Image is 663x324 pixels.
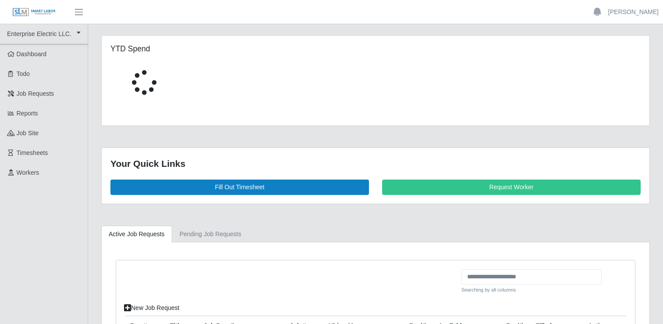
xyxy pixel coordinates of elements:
a: [PERSON_NAME] [608,7,659,17]
span: Todo [17,70,30,77]
a: Request Worker [382,180,641,195]
a: Active Job Requests [101,226,172,243]
span: Timesheets [17,149,48,156]
span: Reports [17,110,38,117]
span: Workers [17,169,39,176]
span: job site [17,130,39,137]
a: New Job Request [118,300,185,316]
div: Your Quick Links [110,157,641,171]
small: Searching by all columns [461,286,602,294]
a: Fill Out Timesheet [110,180,369,195]
h5: YTD Spend [110,44,278,54]
span: Dashboard [17,50,47,58]
img: SLM Logo [12,7,56,17]
span: Job Requests [17,90,54,97]
a: Pending Job Requests [172,226,249,243]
